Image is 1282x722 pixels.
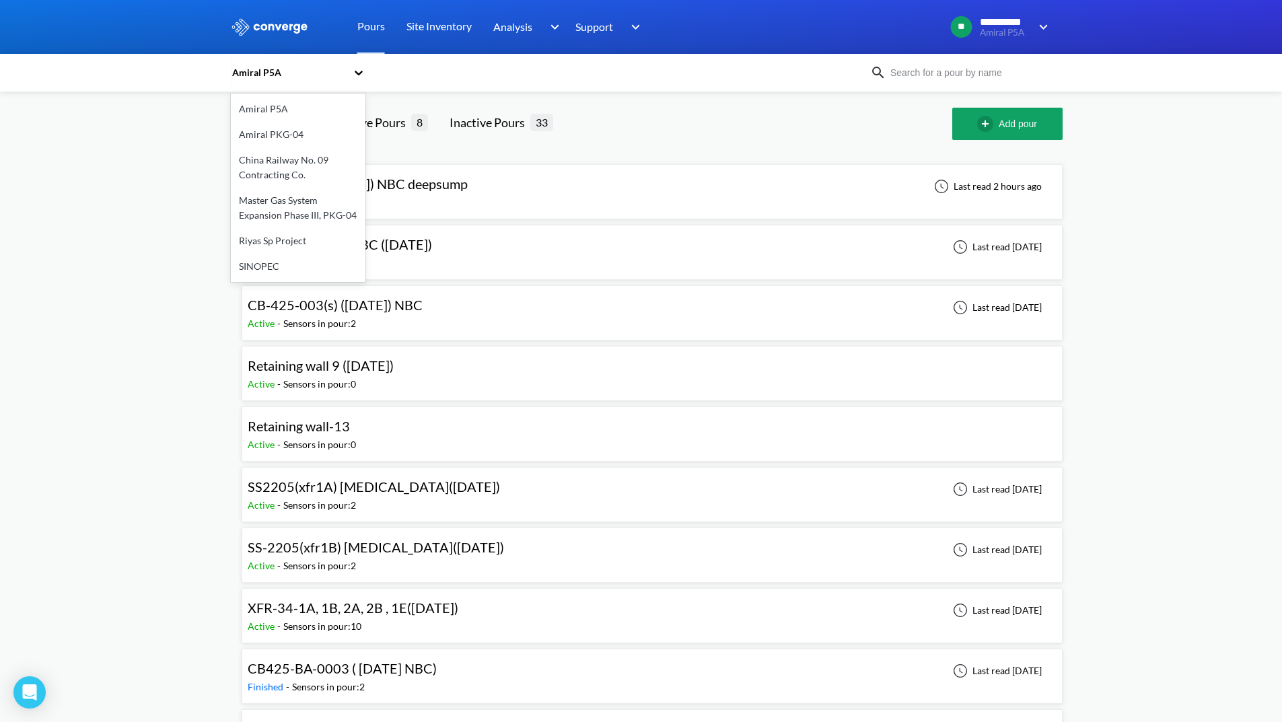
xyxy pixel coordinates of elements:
[946,663,1046,679] div: Last read [DATE]
[248,660,437,676] span: CB425-BA-0003 ( [DATE] NBC)
[242,664,1063,676] a: CB425-BA-0003 ( [DATE] NBC)Finished-Sensors in pour:2Last read [DATE]
[231,122,365,147] div: Amiral PKG-04
[242,361,1063,373] a: Retaining wall 9 ([DATE])Active-Sensors in pour:0
[248,478,500,495] span: SS2205(xfr1A) [MEDICAL_DATA]([DATE])
[231,18,309,36] img: logo_ewhite.svg
[231,254,365,279] div: SINOPEC
[248,560,277,571] span: Active
[286,681,292,692] span: -
[493,18,532,35] span: Analysis
[277,499,283,511] span: -
[242,482,1063,494] a: SS2205(xfr1A) [MEDICAL_DATA]([DATE])Active-Sensors in pour:2Last read [DATE]
[946,299,1046,316] div: Last read [DATE]
[242,180,1063,191] a: 425-BA-003([DATE]) NBC deepsumpActive-Sensors in pour:2Last read 2 hours ago
[622,19,644,35] img: downArrow.svg
[248,418,350,434] span: Retaining wall-13
[231,147,365,188] div: China Railway No. 09 Contracting Co.
[283,619,361,634] div: Sensors in pour: 10
[575,18,613,35] span: Support
[242,422,1063,433] a: Retaining wall-13Active-Sensors in pour:0
[450,113,530,132] div: Inactive Pours
[248,620,277,632] span: Active
[242,543,1063,554] a: SS-2205(xfr1B) [MEDICAL_DATA]([DATE])Active-Sensors in pour:2Last read [DATE]
[277,378,283,390] span: -
[242,240,1063,252] a: BA-0034-(north) NBC ([DATE])Active-Sensors in pour:2Last read [DATE]
[1030,19,1052,35] img: downArrow.svg
[946,481,1046,497] div: Last read [DATE]
[277,318,283,329] span: -
[870,65,886,81] img: icon-search.svg
[292,680,365,694] div: Sensors in pour: 2
[231,188,365,228] div: Master Gas System Expansion Phase III, PKG-04
[277,560,283,571] span: -
[248,499,277,511] span: Active
[339,113,411,132] div: Active Pours
[248,297,423,313] span: CB-425-003(s) ([DATE]) NBC
[541,19,563,35] img: downArrow.svg
[248,681,286,692] span: Finished
[231,65,347,80] div: Amiral P5A
[231,228,365,254] div: Riyas Sp Project
[248,357,394,373] span: Retaining wall 9 ([DATE])
[946,602,1046,618] div: Last read [DATE]
[283,377,356,392] div: Sensors in pour: 0
[530,114,553,131] span: 33
[248,439,277,450] span: Active
[242,301,1063,312] a: CB-425-003(s) ([DATE]) NBCActive-Sensors in pour:2Last read [DATE]
[277,620,283,632] span: -
[411,114,428,131] span: 8
[283,437,356,452] div: Sensors in pour: 0
[946,542,1046,558] div: Last read [DATE]
[231,96,365,122] div: Amiral P5A
[886,65,1049,80] input: Search for a pour by name
[977,116,999,132] img: add-circle-outline.svg
[248,378,277,390] span: Active
[283,558,356,573] div: Sensors in pour: 2
[248,600,458,616] span: XFR-34-1A, 1B, 2A, 2B , 1E([DATE])
[277,439,283,450] span: -
[242,604,1063,615] a: XFR-34-1A, 1B, 2A, 2B , 1E([DATE])Active-Sensors in pour:10Last read [DATE]
[283,498,356,513] div: Sensors in pour: 2
[248,539,504,555] span: SS-2205(xfr1B) [MEDICAL_DATA]([DATE])
[927,178,1046,194] div: Last read 2 hours ago
[283,316,356,331] div: Sensors in pour: 2
[248,318,277,329] span: Active
[946,239,1046,255] div: Last read [DATE]
[13,676,46,709] div: Open Intercom Messenger
[980,28,1030,38] span: Amiral P5A
[952,108,1063,140] button: Add pour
